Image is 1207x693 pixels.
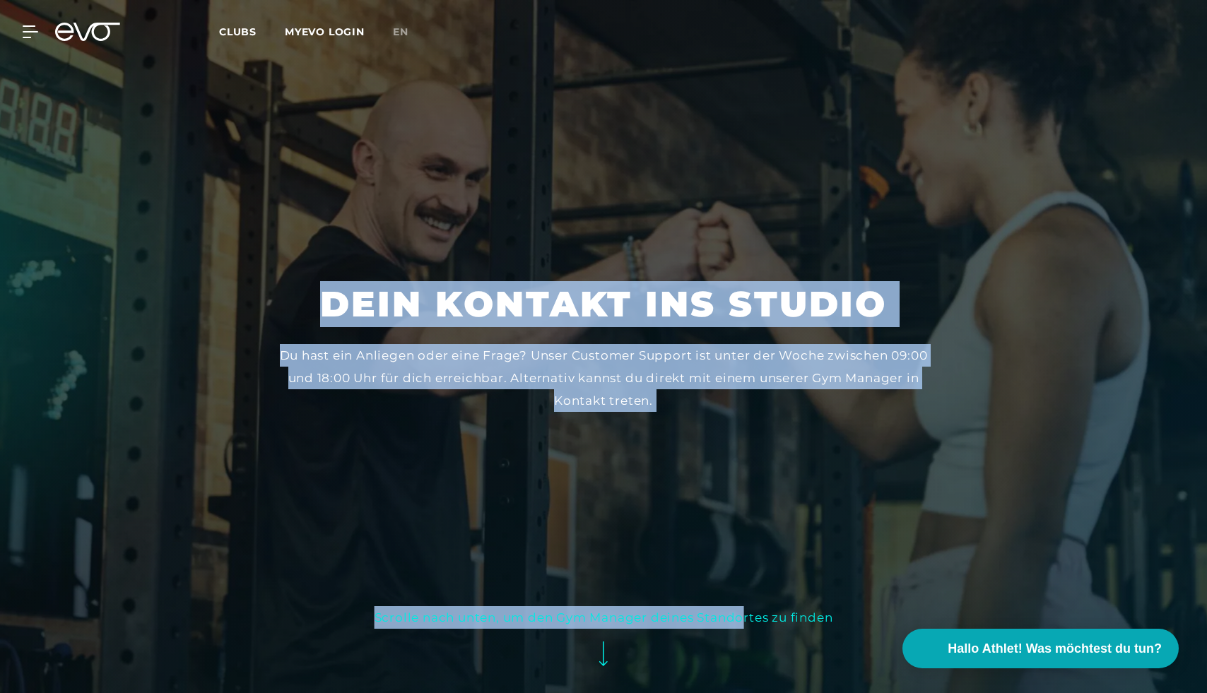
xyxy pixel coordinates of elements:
[273,344,934,413] div: Du hast ein Anliegen oder eine Frage? Unser Customer Support ist unter der Woche zwischen 09:00 u...
[320,281,887,327] h1: Dein Kontakt ins Studio
[948,639,1162,658] span: Hallo Athlet! Was möchtest du tun?
[219,25,257,38] span: Clubs
[393,25,408,38] span: en
[902,629,1179,668] button: Hallo Athlet! Was möchtest du tun?
[285,25,365,38] a: MYEVO LOGIN
[393,24,425,40] a: en
[375,606,833,629] div: Scrolle nach unten, um den Gym Manager deines Standortes zu finden
[375,606,833,679] button: Scrolle nach unten, um den Gym Manager deines Standortes zu finden
[219,25,285,38] a: Clubs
